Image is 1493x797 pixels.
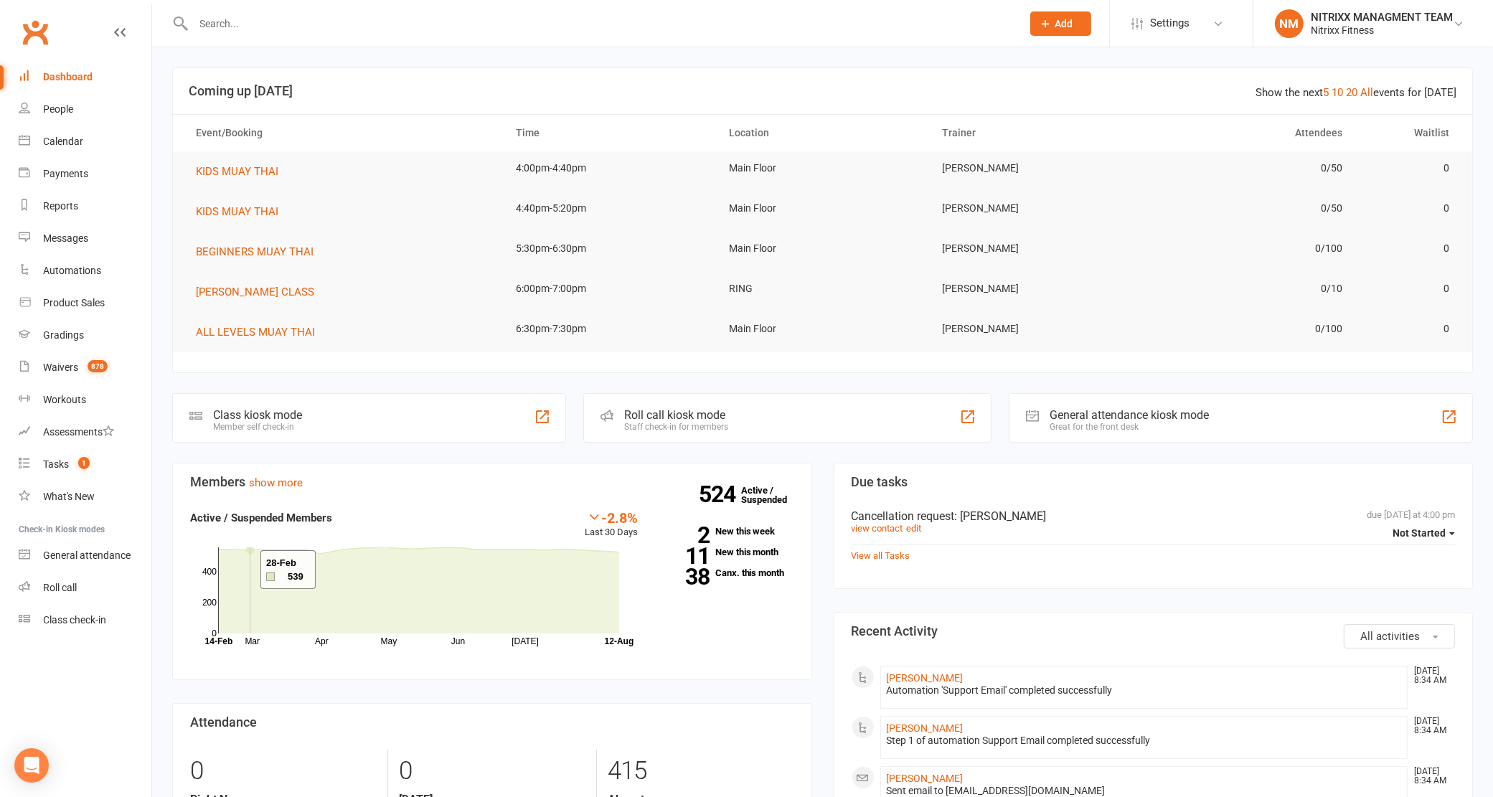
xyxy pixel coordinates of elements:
div: Dashboard [43,71,93,82]
a: Dashboard [19,61,151,93]
a: Waivers 878 [19,352,151,384]
a: [PERSON_NAME] [887,773,964,784]
a: Messages [19,222,151,255]
td: 0/50 [1142,192,1355,225]
a: Payments [19,158,151,190]
a: Tasks 1 [19,448,151,481]
td: [PERSON_NAME] [929,232,1142,265]
button: Not Started [1393,520,1455,546]
button: BEGINNERS MUAY THAI [196,243,324,260]
td: 0/100 [1142,312,1355,346]
span: BEGINNERS MUAY THAI [196,245,314,258]
time: [DATE] 8:34 AM [1407,767,1454,786]
div: Automation 'Support Email' completed successfully [887,684,1402,697]
a: Automations [19,255,151,287]
a: Clubworx [17,14,53,50]
strong: 2 [659,524,710,546]
td: 0 [1355,312,1462,346]
div: Open Intercom Messenger [14,748,49,783]
td: 6:00pm-7:00pm [503,272,716,306]
time: [DATE] 8:34 AM [1407,666,1454,685]
div: Staff check-in for members [624,422,728,432]
a: [PERSON_NAME] [887,672,964,684]
td: [PERSON_NAME] [929,272,1142,306]
div: Class kiosk mode [213,408,302,422]
span: ALL LEVELS MUAY THAI [196,326,315,339]
td: Main Floor [716,192,929,225]
h3: Due tasks [852,475,1456,489]
td: 0/50 [1142,151,1355,185]
h3: Recent Activity [852,624,1456,638]
div: Tasks [43,458,69,470]
td: 6:30pm-7:30pm [503,312,716,346]
strong: 38 [659,566,710,588]
div: 0 [190,750,377,793]
h3: Coming up [DATE] [189,84,1456,98]
td: 5:30pm-6:30pm [503,232,716,265]
div: Workouts [43,394,86,405]
strong: 524 [700,484,742,505]
a: Class kiosk mode [19,604,151,636]
button: KIDS MUAY THAI [196,203,288,220]
a: Calendar [19,126,151,158]
input: Search... [189,14,1012,34]
a: 20 [1346,86,1357,99]
div: Waivers [43,362,78,373]
a: 10 [1332,86,1343,99]
a: show more [249,476,303,489]
div: General attendance kiosk mode [1050,408,1209,422]
div: What's New [43,491,95,502]
span: [PERSON_NAME] CLASS [196,286,314,298]
div: Step 1 of automation Support Email completed successfully [887,735,1402,747]
a: [PERSON_NAME] [887,722,964,734]
a: General attendance kiosk mode [19,539,151,572]
th: Event/Booking [183,115,503,151]
td: Main Floor [716,232,929,265]
th: Waitlist [1355,115,1462,151]
div: Automations [43,265,101,276]
div: Great for the front desk [1050,422,1209,432]
td: 0 [1355,192,1462,225]
td: 0 [1355,272,1462,306]
div: Nitrixx Fitness [1311,24,1453,37]
a: 5 [1323,86,1329,99]
span: : [PERSON_NAME] [955,509,1047,523]
h3: Attendance [190,715,794,730]
span: 878 [88,360,108,372]
span: All activities [1360,630,1420,643]
div: Gradings [43,329,84,341]
div: Calendar [43,136,83,147]
a: Product Sales [19,287,151,319]
span: Settings [1150,7,1190,39]
td: RING [716,272,929,306]
div: Product Sales [43,297,105,308]
h3: Members [190,475,794,489]
td: Main Floor [716,312,929,346]
td: [PERSON_NAME] [929,192,1142,225]
th: Attendees [1142,115,1355,151]
div: 415 [608,750,793,793]
time: [DATE] 8:34 AM [1407,717,1454,735]
td: 0/100 [1142,232,1355,265]
span: KIDS MUAY THAI [196,165,278,178]
button: KIDS MUAY THAI [196,163,288,180]
a: 38Canx. this month [659,568,794,577]
a: 11New this month [659,547,794,557]
td: Main Floor [716,151,929,185]
button: All activities [1344,624,1455,649]
button: [PERSON_NAME] CLASS [196,283,324,301]
strong: 11 [659,545,710,567]
div: Roll call kiosk mode [624,408,728,422]
div: Payments [43,168,88,179]
td: 4:00pm-4:40pm [503,151,716,185]
a: Assessments [19,416,151,448]
span: 1 [78,457,90,469]
div: Assessments [43,426,114,438]
button: ALL LEVELS MUAY THAI [196,324,325,341]
span: KIDS MUAY THAI [196,205,278,218]
div: People [43,103,73,115]
span: Not Started [1393,527,1446,539]
th: Location [716,115,929,151]
a: View all Tasks [852,550,910,561]
div: 0 [399,750,585,793]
